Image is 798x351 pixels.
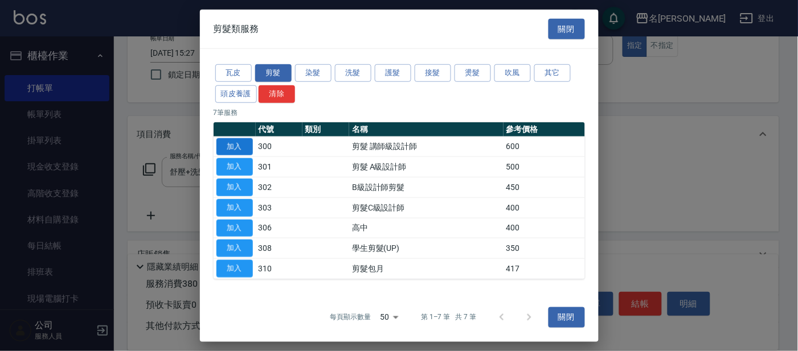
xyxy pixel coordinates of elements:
button: 加入 [216,219,253,237]
button: 洗髮 [335,64,371,82]
button: 頭皮養護 [215,85,257,103]
button: 加入 [216,179,253,196]
td: 310 [256,258,302,279]
button: 加入 [216,260,253,278]
td: 剪髮 講師級設計師 [349,137,503,157]
button: 加入 [216,239,253,257]
p: 第 1–7 筆 共 7 筆 [421,312,476,323]
button: 加入 [216,199,253,217]
th: 類別 [302,122,349,137]
td: 302 [256,177,302,197]
td: B級設計師剪髮 [349,177,503,197]
td: 301 [256,157,302,177]
button: 加入 [216,158,253,176]
td: 學生剪髮(UP) [349,238,503,259]
button: 接髮 [415,64,451,82]
button: 瓦皮 [215,64,252,82]
button: 染髮 [295,64,332,82]
button: 其它 [534,64,571,82]
button: 關閉 [549,18,585,39]
p: 每頁顯示數量 [330,312,371,323]
button: 加入 [216,138,253,155]
button: 吹風 [494,64,531,82]
div: 50 [375,302,403,333]
th: 參考價格 [504,122,585,137]
td: 303 [256,197,302,218]
button: 清除 [259,85,295,103]
td: 剪髮 A級設計師 [349,157,503,177]
td: 高中 [349,218,503,238]
td: 417 [504,258,585,279]
td: 350 [504,238,585,259]
button: 護髮 [375,64,411,82]
td: 剪髮C級設計師 [349,197,503,218]
td: 308 [256,238,302,259]
button: 剪髮 [255,64,292,82]
td: 450 [504,177,585,197]
td: 600 [504,137,585,157]
th: 代號 [256,122,302,137]
p: 7 筆服務 [214,107,585,117]
td: 剪髮包月 [349,258,503,279]
span: 剪髮類服務 [214,23,259,35]
td: 400 [504,197,585,218]
th: 名稱 [349,122,503,137]
button: 關閉 [549,307,585,328]
td: 306 [256,218,302,238]
td: 500 [504,157,585,177]
td: 300 [256,137,302,157]
td: 400 [504,218,585,238]
button: 燙髮 [455,64,491,82]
